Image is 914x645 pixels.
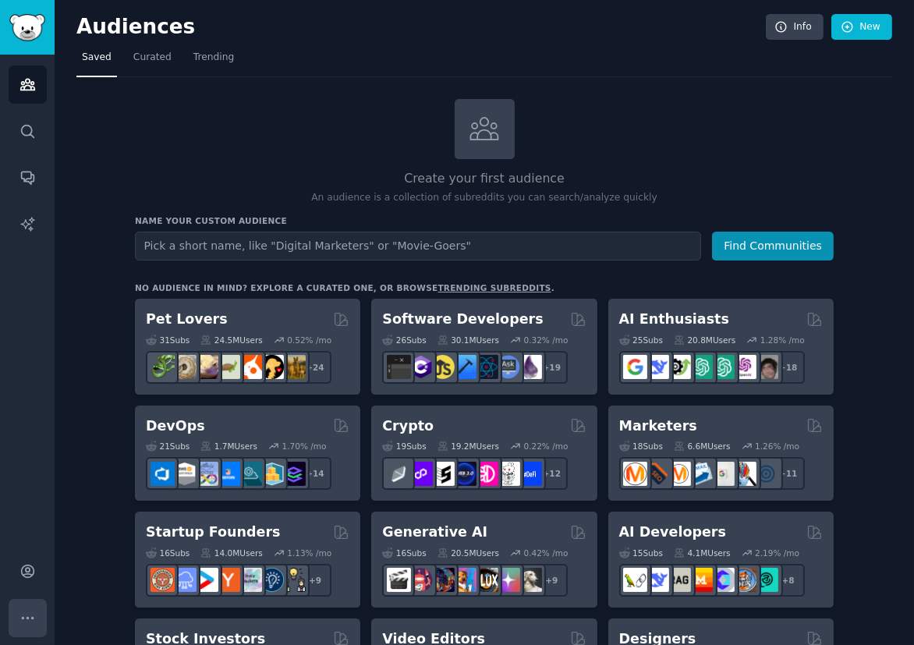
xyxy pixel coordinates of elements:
img: AskComputerScience [496,355,520,379]
img: elixir [518,355,542,379]
img: 0xPolygon [409,462,433,486]
img: ycombinator [216,568,240,592]
a: New [831,14,892,41]
div: 1.28 % /mo [760,335,805,346]
img: chatgpt_prompts_ [710,355,735,379]
div: 20.5M Users [438,548,499,558]
img: MarketingResearch [732,462,756,486]
img: turtle [216,355,240,379]
img: chatgpt_promptDesign [689,355,713,379]
h2: Software Developers [382,310,543,329]
div: 14.0M Users [200,548,262,558]
img: DeepSeek [645,568,669,592]
div: 15 Sub s [619,548,663,558]
img: Entrepreneurship [260,568,284,592]
img: SaaS [172,568,197,592]
img: GummySearch logo [9,14,45,41]
img: iOSProgramming [452,355,476,379]
img: OpenSourceAI [710,568,735,592]
a: Saved [76,45,117,77]
div: 1.7M Users [200,441,257,452]
img: web3 [452,462,476,486]
div: 6.6M Users [674,441,731,452]
img: OnlineMarketing [754,462,778,486]
img: learnjavascript [430,355,455,379]
a: Info [766,14,824,41]
div: + 9 [299,564,331,597]
a: trending subreddits [438,283,551,292]
img: AskMarketing [667,462,691,486]
img: dalle2 [409,568,433,592]
div: + 18 [772,351,805,384]
h2: Generative AI [382,523,487,542]
img: reactnative [474,355,498,379]
div: 1.26 % /mo [755,441,799,452]
h2: Marketers [619,416,697,436]
img: PetAdvice [260,355,284,379]
img: indiehackers [238,568,262,592]
div: 30.1M Users [438,335,499,346]
h2: DevOps [146,416,205,436]
img: herpetology [151,355,175,379]
div: + 11 [772,457,805,490]
h2: Pet Lovers [146,310,228,329]
div: No audience in mind? Explore a curated one, or browse . [135,282,554,293]
img: ethstaker [430,462,455,486]
img: FluxAI [474,568,498,592]
img: leopardgeckos [194,355,218,379]
div: 0.42 % /mo [524,548,569,558]
div: 2.19 % /mo [755,548,799,558]
div: + 24 [299,351,331,384]
h2: Audiences [76,15,766,40]
img: Docker_DevOps [194,462,218,486]
img: starryai [496,568,520,592]
img: llmops [732,568,756,592]
img: DevOpsLinks [216,462,240,486]
h3: Name your custom audience [135,215,834,226]
div: + 14 [299,457,331,490]
img: OpenAIDev [732,355,756,379]
div: + 19 [535,351,568,384]
img: Rag [667,568,691,592]
div: 16 Sub s [382,548,426,558]
img: defiblockchain [474,462,498,486]
div: 0.22 % /mo [524,441,569,452]
img: growmybusiness [282,568,306,592]
div: 0.52 % /mo [287,335,331,346]
img: aws_cdk [260,462,284,486]
img: content_marketing [623,462,647,486]
div: 16 Sub s [146,548,190,558]
img: startup [194,568,218,592]
div: + 9 [535,564,568,597]
div: 25 Sub s [619,335,663,346]
h2: AI Enthusiasts [619,310,729,329]
h2: Crypto [382,416,434,436]
img: AIDevelopersSociety [754,568,778,592]
img: ArtificalIntelligence [754,355,778,379]
a: Trending [188,45,239,77]
img: aivideo [387,568,411,592]
h2: Startup Founders [146,523,280,542]
h2: AI Developers [619,523,726,542]
img: AWS_Certified_Experts [172,462,197,486]
div: 19 Sub s [382,441,426,452]
img: DeepSeek [645,355,669,379]
div: 1.70 % /mo [282,441,327,452]
img: EntrepreneurRideAlong [151,568,175,592]
span: Trending [193,51,234,65]
p: An audience is a collection of subreddits you can search/analyze quickly [135,191,834,205]
div: 1.13 % /mo [287,548,331,558]
img: GoogleGeminiAI [623,355,647,379]
img: CryptoNews [496,462,520,486]
img: azuredevops [151,462,175,486]
img: ethfinance [387,462,411,486]
img: AItoolsCatalog [667,355,691,379]
img: bigseo [645,462,669,486]
img: ballpython [172,355,197,379]
div: 21 Sub s [146,441,190,452]
img: cockatiel [238,355,262,379]
div: 26 Sub s [382,335,426,346]
div: 31 Sub s [146,335,190,346]
img: PlatformEngineers [282,462,306,486]
div: 19.2M Users [438,441,499,452]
